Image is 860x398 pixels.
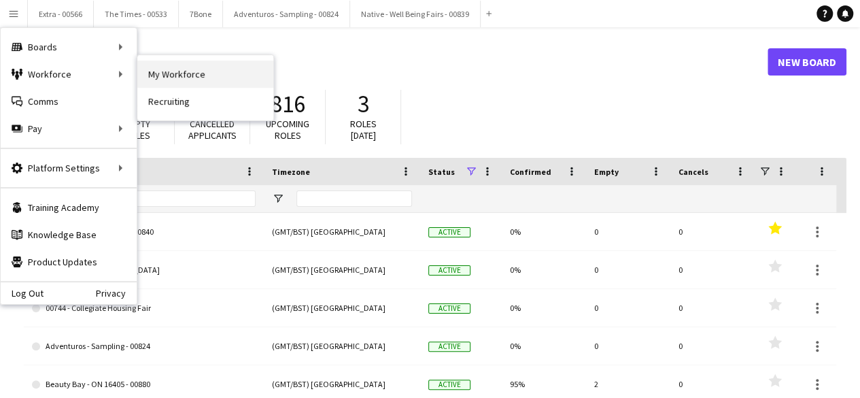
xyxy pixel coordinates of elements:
div: 0 [586,289,670,327]
span: Active [428,227,470,237]
span: 816 [271,89,305,119]
div: 0 [586,213,670,250]
div: 0 [586,251,670,288]
div: (GMT/BST) [GEOGRAPHIC_DATA] [264,251,420,288]
a: Knowledge Base [1,221,137,248]
span: Timezone [272,167,310,177]
span: Roles [DATE] [350,118,377,142]
a: Recruiting [137,88,273,115]
div: 0 [670,213,755,250]
div: 0 [670,251,755,288]
div: 0% [502,213,586,250]
button: Adventuros - Sampling - 00824 [223,1,350,27]
button: Open Filter Menu [272,193,284,205]
div: Pay [1,115,137,142]
a: Log Out [1,288,44,299]
input: Timezone Filter Input [296,190,412,207]
div: Platform Settings [1,154,137,182]
button: Extra - 00566 [28,1,94,27]
span: Confirmed [510,167,551,177]
span: Status [428,167,455,177]
a: Product Updates [1,248,137,276]
a: Adventuros - Sampling - 00824 [32,327,256,365]
h1: Boards [24,52,768,72]
div: 0% [502,251,586,288]
button: The Times - 00533 [94,1,179,27]
span: Active [428,265,470,276]
span: Empty [594,167,619,177]
span: Cancelled applicants [188,118,237,142]
div: 0 [670,327,755,365]
a: Training Academy [1,194,137,221]
div: Workforce [1,61,137,88]
span: Active [428,342,470,352]
button: Native - Well Being Fairs - 00839 [350,1,481,27]
div: 0% [502,327,586,365]
span: Cancels [678,167,708,177]
a: 00743 - FSL [GEOGRAPHIC_DATA] [32,251,256,289]
span: 3 [358,89,369,119]
a: Native - Well Being Fairs - 00840 [32,213,256,251]
button: 7Bone [179,1,223,27]
input: Board name Filter Input [56,190,256,207]
div: 0 [586,327,670,365]
div: (GMT/BST) [GEOGRAPHIC_DATA] [264,289,420,327]
span: Active [428,303,470,314]
a: My Workforce [137,61,273,88]
div: 0 [670,289,755,327]
div: (GMT/BST) [GEOGRAPHIC_DATA] [264,327,420,365]
a: 00744 - Collegiate Housing Fair [32,289,256,327]
span: Active [428,380,470,390]
a: New Board [768,48,846,76]
a: Comms [1,88,137,115]
div: 0% [502,289,586,327]
div: Boards [1,33,137,61]
a: Privacy [96,288,137,299]
span: Upcoming roles [266,118,309,142]
div: (GMT/BST) [GEOGRAPHIC_DATA] [264,213,420,250]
